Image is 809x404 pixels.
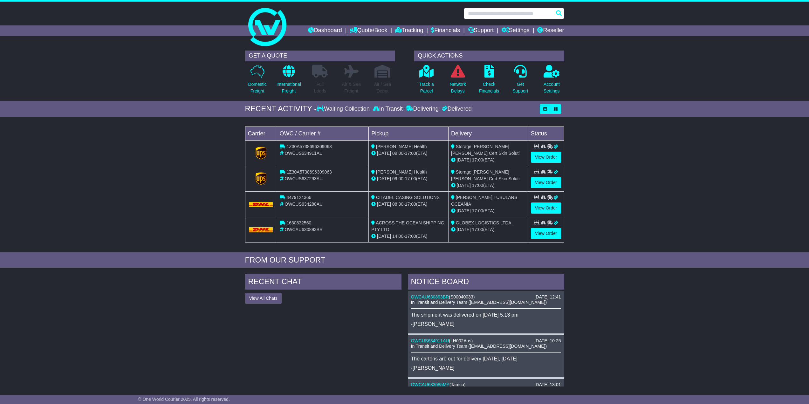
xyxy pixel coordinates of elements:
[248,81,266,94] p: Domestic Freight
[405,151,416,156] span: 17:00
[543,65,560,98] a: AccountSettings
[534,382,561,387] div: [DATE] 13:01
[544,81,560,94] p: Account Settings
[502,25,530,36] a: Settings
[245,293,282,304] button: View All Chats
[528,127,564,140] td: Status
[451,144,520,156] span: Storage [PERSON_NAME] [PERSON_NAME] Cert Skin Soluti
[531,177,561,188] a: View Order
[411,294,561,300] div: ( )
[479,81,499,94] p: Check Financials
[350,25,387,36] a: Quote/Book
[411,365,561,371] p: -[PERSON_NAME]
[451,182,525,189] div: (ETA)
[448,127,528,140] td: Delivery
[411,321,561,327] p: -[PERSON_NAME]
[472,183,483,188] span: 17:00
[451,382,464,387] span: Tamco
[449,81,466,94] p: Network Delays
[450,338,471,343] span: LH002Aus
[472,157,483,162] span: 17:00
[286,220,311,225] span: 1630832560
[286,195,311,200] span: 4479124366
[377,151,391,156] span: [DATE]
[249,227,273,232] img: DHL.png
[468,25,494,36] a: Support
[256,172,266,185] img: GetCarrierServiceLogo
[457,183,471,188] span: [DATE]
[277,81,301,94] p: International Freight
[451,208,525,214] div: (ETA)
[245,256,564,265] div: FROM OUR SUPPORT
[245,104,317,113] div: RECENT ACTIVITY -
[395,25,423,36] a: Tracking
[405,176,416,181] span: 17:00
[414,51,564,61] div: QUICK ACTIONS
[512,81,528,94] p: Get Support
[411,356,561,362] p: The cartons are out for delivery [DATE], [DATE]
[342,81,361,94] p: Air & Sea Freight
[371,150,446,157] div: - (ETA)
[317,106,371,113] div: Waiting Collection
[411,382,449,387] a: OWCAU633085MY
[531,202,561,214] a: View Order
[277,127,369,140] td: OWC / Carrier #
[376,169,427,175] span: [PERSON_NAME] Health
[392,234,403,239] span: 14:00
[371,106,404,113] div: In Transit
[371,175,446,182] div: - (ETA)
[376,195,440,200] span: CITADEL CASING SOLUTIONS
[472,227,483,232] span: 17:00
[286,169,332,175] span: 1Z30A5738696309063
[405,234,416,239] span: 17:00
[392,151,403,156] span: 09:00
[256,147,266,160] img: GetCarrierServiceLogo
[285,176,323,181] span: OWCUS637293AU
[531,152,561,163] a: View Order
[377,234,391,239] span: [DATE]
[512,65,528,98] a: GetSupport
[369,127,449,140] td: Pickup
[537,25,564,36] a: Reseller
[248,65,267,98] a: DomesticFreight
[285,202,323,207] span: OWCUS634288AU
[245,51,395,61] div: GET A QUOTE
[457,157,471,162] span: [DATE]
[451,195,517,207] span: [PERSON_NAME] TUBULARS OCEANIA
[457,208,471,213] span: [DATE]
[392,176,403,181] span: 09:00
[472,208,483,213] span: 17:00
[450,294,473,299] span: S00040033
[411,338,561,344] div: ( )
[411,338,449,343] a: OWCUS634911AU
[456,220,513,225] span: GLOBEX LOGISTICS LTDA.
[408,274,564,291] div: NOTICE BOARD
[404,106,440,113] div: Delivering
[138,397,230,402] span: © One World Courier 2025. All rights reserved.
[286,144,332,149] span: 1Z30A5738696309063
[451,226,525,233] div: (ETA)
[411,294,449,299] a: OWCAU630893BR
[534,338,561,344] div: [DATE] 10:25
[451,169,520,181] span: Storage [PERSON_NAME] [PERSON_NAME] Cert Skin Soluti
[377,202,391,207] span: [DATE]
[285,227,323,232] span: OWCAU630893BR
[308,25,342,36] a: Dashboard
[411,312,561,318] p: The shipment was delivered on [DATE] 5:13 pm
[371,220,444,232] span: ACROSS THE OCEAN SHIPPING PTY LTD
[245,127,277,140] td: Carrier
[411,300,547,305] span: In Transit and Delivery Team ([EMAIL_ADDRESS][DOMAIN_NAME])
[376,144,427,149] span: [PERSON_NAME] Health
[479,65,499,98] a: CheckFinancials
[451,157,525,163] div: (ETA)
[374,81,391,94] p: Air / Sea Depot
[276,65,301,98] a: InternationalFreight
[419,65,434,98] a: Track aParcel
[371,233,446,240] div: - (ETA)
[457,227,471,232] span: [DATE]
[534,294,561,300] div: [DATE] 12:41
[405,202,416,207] span: 17:00
[411,344,547,349] span: In Transit and Delivery Team ([EMAIL_ADDRESS][DOMAIN_NAME])
[449,65,466,98] a: NetworkDelays
[392,202,403,207] span: 08:30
